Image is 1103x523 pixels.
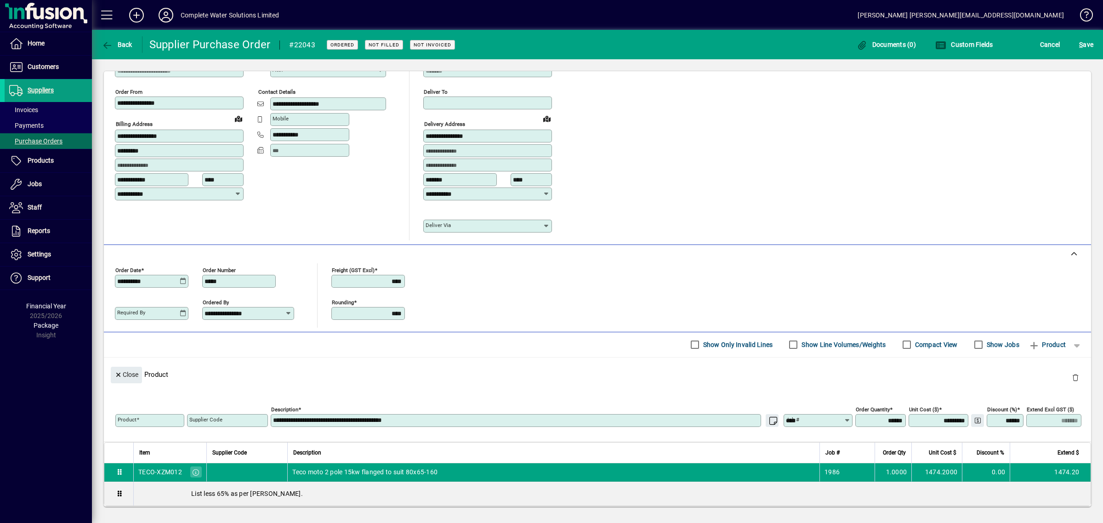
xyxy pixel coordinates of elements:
[117,309,145,316] mat-label: Required by
[181,8,279,23] div: Complete Water Solutions Limited
[273,115,289,122] mat-label: Mobile
[28,204,42,211] span: Staff
[9,137,63,145] span: Purchase Orders
[414,42,451,48] span: Not Invoiced
[28,180,42,188] span: Jobs
[977,448,1004,458] span: Discount %
[28,250,51,258] span: Settings
[26,302,66,310] span: Financial Year
[138,467,182,477] div: TECO-XZM012
[9,122,44,129] span: Payments
[911,463,962,482] td: 1474.2000
[1038,36,1063,53] button: Cancel
[28,86,54,94] span: Suppliers
[1024,336,1070,353] button: Product
[118,416,136,423] mat-label: Product
[9,106,38,114] span: Invoices
[330,42,354,48] span: Ordered
[271,406,298,412] mat-label: Description
[909,406,939,412] mat-label: Unit Cost ($)
[1058,448,1079,458] span: Extend $
[1010,463,1091,482] td: 1474.20
[203,267,236,273] mat-label: Order number
[883,448,906,458] span: Order Qty
[34,322,58,329] span: Package
[28,40,45,47] span: Home
[151,7,181,23] button: Profile
[856,406,890,412] mat-label: Order Quantity
[92,36,142,53] app-page-header-button: Back
[111,367,142,383] button: Close
[1064,367,1086,389] button: Delete
[28,274,51,281] span: Support
[1079,37,1093,52] span: ave
[293,448,321,458] span: Description
[824,467,840,477] span: 1986
[935,41,993,48] span: Custom Fields
[933,36,995,53] button: Custom Fields
[5,196,92,219] a: Staff
[99,36,135,53] button: Back
[189,416,222,423] mat-label: Supplier Code
[1079,41,1083,48] span: S
[701,340,773,349] label: Show Only Invalid Lines
[1040,37,1060,52] span: Cancel
[28,227,50,234] span: Reports
[28,63,59,70] span: Customers
[5,133,92,149] a: Purchase Orders
[540,111,554,126] a: View on map
[139,448,150,458] span: Item
[856,41,916,48] span: Documents (0)
[424,89,448,95] mat-label: Deliver To
[122,7,151,23] button: Add
[854,36,918,53] button: Documents (0)
[5,173,92,196] a: Jobs
[149,37,271,52] div: Supplier Purchase Order
[114,367,138,382] span: Close
[5,32,92,55] a: Home
[426,222,451,228] mat-label: Deliver via
[5,102,92,118] a: Invoices
[913,340,958,349] label: Compact View
[786,416,799,423] mat-label: Job #
[1064,373,1086,381] app-page-header-button: Delete
[1077,36,1096,53] button: Save
[1073,2,1092,32] a: Knowledge Base
[985,340,1019,349] label: Show Jobs
[292,467,438,477] span: Teco moto 2 pole 15kw flanged to suit 80x65-160
[5,149,92,172] a: Products
[987,406,1017,412] mat-label: Discount (%)
[108,370,144,378] app-page-header-button: Close
[5,118,92,133] a: Payments
[102,41,132,48] span: Back
[962,463,1010,482] td: 0.00
[825,448,840,458] span: Job #
[1029,337,1066,352] span: Product
[5,56,92,79] a: Customers
[203,299,229,305] mat-label: Ordered by
[5,220,92,243] a: Reports
[971,414,984,427] button: Change Price Levels
[800,340,886,349] label: Show Line Volumes/Weights
[875,463,911,482] td: 1.0000
[5,243,92,266] a: Settings
[858,8,1064,23] div: [PERSON_NAME] [PERSON_NAME][EMAIL_ADDRESS][DOMAIN_NAME]
[929,448,956,458] span: Unit Cost $
[28,157,54,164] span: Products
[1027,406,1074,412] mat-label: Extend excl GST ($)
[212,448,247,458] span: Supplier Code
[115,267,141,273] mat-label: Order date
[231,111,246,126] a: View on map
[115,89,142,95] mat-label: Order from
[369,42,399,48] span: Not Filled
[289,38,315,52] div: #22043
[332,299,354,305] mat-label: Rounding
[104,358,1091,391] div: Product
[332,267,375,273] mat-label: Freight (GST excl)
[134,482,1091,506] div: List less 65% as per [PERSON_NAME].
[5,267,92,290] a: Support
